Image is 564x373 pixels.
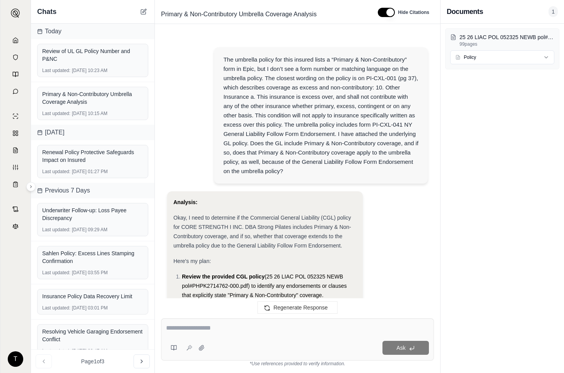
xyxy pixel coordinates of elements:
div: [DATE] 10:15 AM [42,110,143,117]
div: [DATE] 09:29 AM [42,227,143,233]
img: Expand sidebar [11,9,20,18]
span: Chats [37,6,57,17]
button: 25 26 LIAC POL 052325 NEWB pol#PHPK2714762-000.pdf99pages [450,33,554,47]
div: Sahlen Policy: Excess Lines Stamping Confirmation [42,249,143,265]
div: Primary & Non-Contributory Umbrella Coverage Analysis [42,90,143,106]
div: [DATE] 03:55 PM [42,270,143,276]
div: Edit Title [158,8,369,21]
a: Chat [5,84,26,99]
a: Legal Search Engine [5,218,26,234]
a: Home [5,33,26,48]
span: 1 [549,6,558,17]
div: Today [31,24,154,39]
span: Last updated: [42,270,70,276]
div: [DATE] 01:27 PM [42,168,143,175]
span: Ask [396,345,405,351]
div: Review of UL GL Policy Number and P&NC [42,47,143,63]
button: Expand sidebar [8,5,23,21]
a: Documents Vault [5,50,26,65]
button: Regenerate Response [257,301,337,314]
span: Last updated: [42,67,70,74]
a: Coverage Table [5,177,26,192]
div: Resolving Vehicle Garaging Endorsement Conflict [42,328,143,343]
div: [DATE] [31,125,154,140]
span: Here's my plan: [173,258,211,264]
div: *Use references provided to verify information. [161,361,434,367]
div: Renewal Policy Protective Safeguards Impact on Insured [42,148,143,164]
a: Contract Analysis [5,201,26,217]
div: The umbrella policy for this insured lists a “Primary & Non-Contributory” form in Epic, but I don... [223,55,418,176]
strong: Analysis: [173,199,197,205]
span: Regenerate Response [273,304,327,311]
button: New Chat [139,7,148,16]
p: 99 pages [459,41,554,47]
span: Last updated: [42,348,70,354]
div: [DATE] 03:01 PM [42,305,143,311]
p: 25 26 LIAC POL 052325 NEWB pol#PHPK2714762-000.pdf [459,33,554,41]
span: Last updated: [42,110,70,117]
button: Ask [382,341,429,355]
div: Previous 7 Days [31,183,154,198]
div: Insurance Policy Data Recovery Limit [42,292,143,300]
span: (25 26 LIAC POL 052325 NEWB pol#PHPK2714762-000.pdf) to identify any endorsements or clauses that... [182,273,347,298]
div: Underwriter Follow-up: Loss Payee Discrepancy [42,206,143,222]
div: T [8,351,23,367]
span: Review the provided CGL policy [182,273,265,280]
a: Custom Report [5,160,26,175]
span: Last updated: [42,168,70,175]
div: [DATE] 10:23 AM [42,67,143,74]
a: Prompt Library [5,67,26,82]
div: [DATE] 09:47 AM [42,348,143,354]
a: Single Policy [5,108,26,124]
span: Last updated: [42,227,70,233]
span: Hide Citations [398,9,429,15]
a: Claim Coverage [5,143,26,158]
span: Page 1 of 3 [81,358,105,365]
a: Policy Comparisons [5,125,26,141]
span: Last updated: [42,305,70,311]
span: Primary & Non-Contributory Umbrella Coverage Analysis [158,8,320,21]
h3: Documents [447,6,483,17]
button: Expand sidebar [26,182,36,191]
span: Okay, I need to determine if the Commercial General Liability (CGL) policy for CORE STRENGTH I IN... [173,215,351,249]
